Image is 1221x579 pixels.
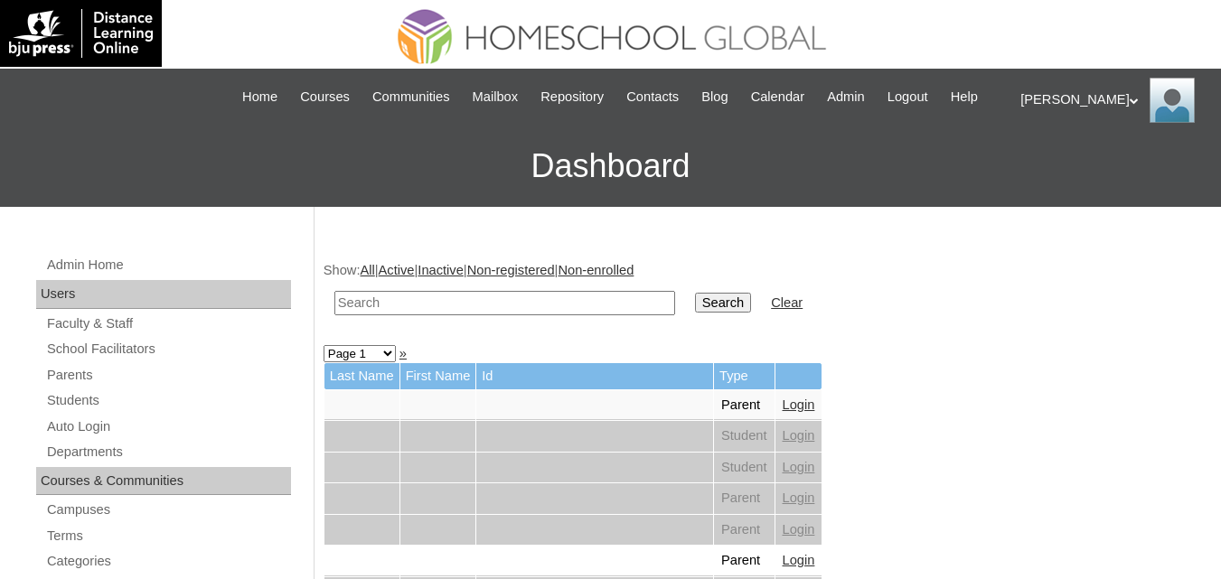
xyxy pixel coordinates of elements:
a: Home [233,87,286,107]
td: Id [476,363,713,389]
span: Courses [300,87,350,107]
a: Communities [363,87,459,107]
a: Parents [45,364,291,387]
a: Login [783,428,815,443]
div: [PERSON_NAME] [1020,78,1203,123]
a: Login [783,490,815,505]
span: Mailbox [473,87,519,107]
a: Blog [692,87,737,107]
a: » [399,346,407,360]
a: Faculty & Staff [45,313,291,335]
input: Search [695,293,751,313]
a: School Facilitators [45,338,291,360]
a: Login [783,522,815,537]
a: Contacts [617,87,688,107]
td: Student [714,421,775,452]
span: Home [242,87,277,107]
div: Show: | | | | [324,261,1203,325]
td: Last Name [324,363,399,389]
td: Type [714,363,775,389]
a: Admin [818,87,874,107]
a: Active [379,263,415,277]
td: Parent [714,390,775,421]
span: Logout [888,87,928,107]
span: Admin [827,87,865,107]
img: logo-white.png [9,9,153,58]
a: Login [783,397,815,412]
a: All [360,263,374,277]
span: Calendar [751,87,804,107]
td: Parent [714,515,775,546]
div: Courses & Communities [36,467,291,496]
a: Non-registered [467,263,555,277]
span: Help [951,87,978,107]
a: Calendar [742,87,813,107]
a: Clear [771,295,803,310]
a: Login [783,460,815,474]
span: Communities [372,87,450,107]
td: Student [714,453,775,483]
a: Mailbox [464,87,528,107]
span: Repository [540,87,604,107]
td: Parent [714,546,775,576]
div: Users [36,280,291,309]
a: Auto Login [45,416,291,438]
a: Admin Home [45,254,291,276]
td: Parent [714,483,775,514]
a: Courses [291,87,359,107]
a: Logout [878,87,937,107]
input: Search [334,291,675,315]
a: Categories [45,550,291,573]
a: Students [45,389,291,412]
a: Campuses [45,499,291,521]
a: Departments [45,441,291,463]
h3: Dashboard [9,126,1212,207]
a: Repository [531,87,613,107]
td: First Name [400,363,476,389]
a: Login [783,553,815,567]
span: Contacts [626,87,679,107]
a: Terms [45,525,291,547]
a: Non-enrolled [558,263,634,277]
span: Blog [701,87,728,107]
a: Help [942,87,987,107]
img: Ariane Ebuen [1150,78,1195,123]
a: Inactive [418,263,464,277]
